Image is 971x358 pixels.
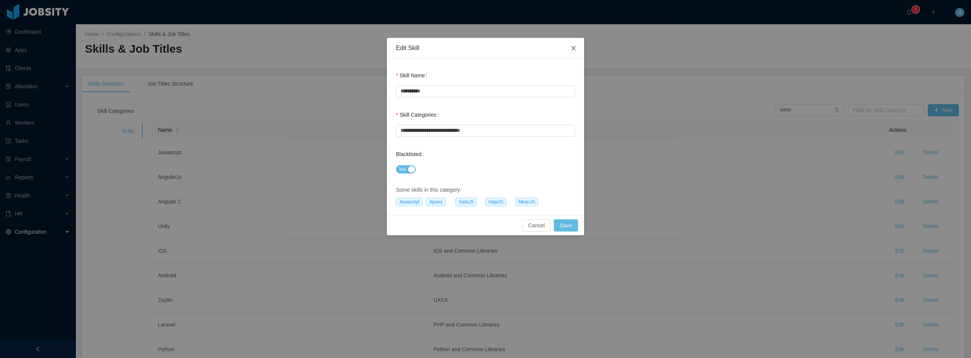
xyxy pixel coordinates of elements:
[563,38,584,59] button: Close
[522,219,551,231] button: Cancel
[396,72,430,78] label: Skill Name
[396,198,423,206] span: Javascript
[396,186,575,194] div: Some skills in this category:
[554,219,578,231] button: Save
[456,198,477,206] span: SailsJS
[396,85,575,97] input: Skill Name
[515,198,538,206] span: MeanJS
[396,44,575,52] div: Edit Skill
[570,45,577,51] i: icon: close
[396,165,416,174] button: Blacklisted
[399,166,406,173] span: Yes
[426,198,446,206] span: Jquery
[396,112,442,118] label: Skill Categories
[485,198,506,206] span: HapiJS
[396,151,427,157] label: Blacklisted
